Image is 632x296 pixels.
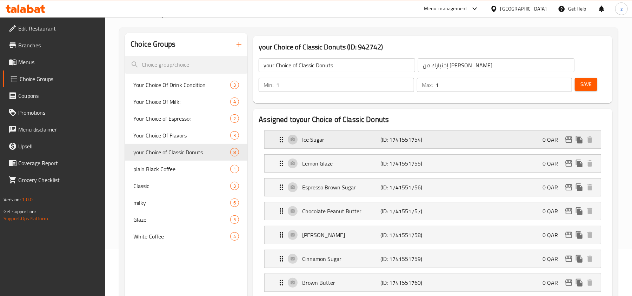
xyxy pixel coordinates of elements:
button: edit [564,254,574,264]
div: Choices [230,215,239,224]
div: Your Choice Of Flavors3 [125,127,247,144]
div: your Choice of Classic Donuts8 [125,144,247,161]
p: Lemon Glaze [302,159,380,168]
span: your Choice of Classic Donuts [133,148,230,156]
span: Your Choice Of Milk: [133,97,230,106]
p: (ID: 1741551756) [381,183,433,191]
div: Expand [265,250,601,268]
span: Branches [18,41,100,49]
p: Min: [264,81,273,89]
span: Your Choice of Espresso: [133,114,230,123]
div: Expand [265,179,601,196]
span: Glaze [133,215,230,224]
div: Glaze5 [125,211,247,228]
div: Choices [230,165,239,173]
div: Choices [230,182,239,190]
p: Chocolate Peanut Butter [302,207,380,215]
li: Expand [259,271,607,295]
button: Save [575,78,597,91]
span: 1 [231,166,239,173]
div: Choices [230,232,239,241]
div: Expand [265,202,601,220]
button: delete [585,230,595,240]
div: Choices [230,131,239,140]
button: edit [564,158,574,169]
button: duplicate [574,277,585,288]
h2: Choice Groups [131,39,175,49]
button: delete [585,206,595,216]
a: Menu disclaimer [3,121,106,138]
p: Ice Sugar [302,135,380,144]
a: Grocery Checklist [3,171,106,188]
div: [GEOGRAPHIC_DATA] [500,5,547,13]
span: Get support on: [4,207,36,216]
div: Classic3 [125,177,247,194]
a: Coverage Report [3,155,106,171]
div: Menu-management [424,5,467,13]
li: Expand [259,199,607,223]
div: Choices [230,97,239,106]
span: 3 [231,183,239,189]
span: 4 [231,233,239,240]
span: Promotions [18,108,100,117]
span: Save [580,80,592,89]
p: 0 QAR [543,183,564,191]
p: Brown Butter [302,278,380,287]
a: Branches [3,37,106,54]
span: 8 [231,149,239,156]
button: edit [564,134,574,145]
div: Choices [230,114,239,123]
span: 1.0.0 [22,195,33,204]
a: Promotions [3,104,106,121]
a: Support.OpsPlatform [4,214,48,223]
div: plain Black Coffee1 [125,161,247,177]
span: Coverage Report [18,159,100,167]
button: delete [585,277,595,288]
li: Expand [259,175,607,199]
div: White Coffee4 [125,228,247,245]
span: Coupons [18,92,100,100]
p: Cinnamon Sugar [302,255,380,263]
p: (ID: 1741551758) [381,231,433,239]
span: milky [133,199,230,207]
li: Expand [259,223,607,247]
p: Espresso Brown Sugar [302,183,380,191]
button: edit [564,182,574,193]
div: Your Choice Of Milk:4 [125,93,247,110]
span: Menu disclaimer [18,125,100,134]
div: Choices [230,81,239,89]
p: (ID: 1741551760) [381,278,433,287]
span: 3 [231,132,239,139]
div: Expand [265,131,601,148]
button: duplicate [574,158,585,169]
p: 0 QAR [543,207,564,215]
span: Choice Groups [20,75,100,83]
h3: your Choice of Classic Donuts (ID: 942742) [259,41,607,53]
button: duplicate [574,182,585,193]
a: Upsell [3,138,106,155]
span: White Coffee [133,232,230,241]
span: Version: [4,195,21,204]
a: Menus [3,54,106,70]
div: Your Choice of Espresso:2 [125,110,247,127]
div: Your Choice Of Drink Condition3 [125,76,247,93]
button: edit [564,230,574,240]
button: edit [564,206,574,216]
span: 6 [231,200,239,206]
div: Expand [265,274,601,291]
p: (ID: 1741551755) [381,159,433,168]
span: Your Choice Of Drink Condition [133,81,230,89]
div: milky6 [125,194,247,211]
a: Edit Restaurant [3,20,106,37]
button: duplicate [574,134,585,145]
div: Expand [265,226,601,244]
h2: Assigned to your Choice of Classic Donuts [259,114,607,125]
li: Expand [259,152,607,175]
span: 2 [231,115,239,122]
span: 3 [231,82,239,88]
p: [PERSON_NAME] [302,231,380,239]
span: Grocery Checklist [18,176,100,184]
p: 0 QAR [543,159,564,168]
span: Menus [18,58,100,66]
button: edit [564,277,574,288]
